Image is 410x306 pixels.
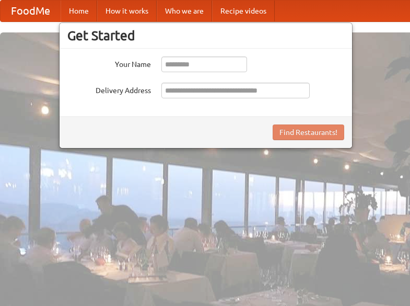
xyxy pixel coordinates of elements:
[157,1,212,21] a: Who we are
[212,1,275,21] a: Recipe videos
[97,1,157,21] a: How it works
[61,1,97,21] a: Home
[67,83,151,96] label: Delivery Address
[273,124,344,140] button: Find Restaurants!
[67,56,151,70] label: Your Name
[1,1,61,21] a: FoodMe
[67,28,344,43] h3: Get Started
